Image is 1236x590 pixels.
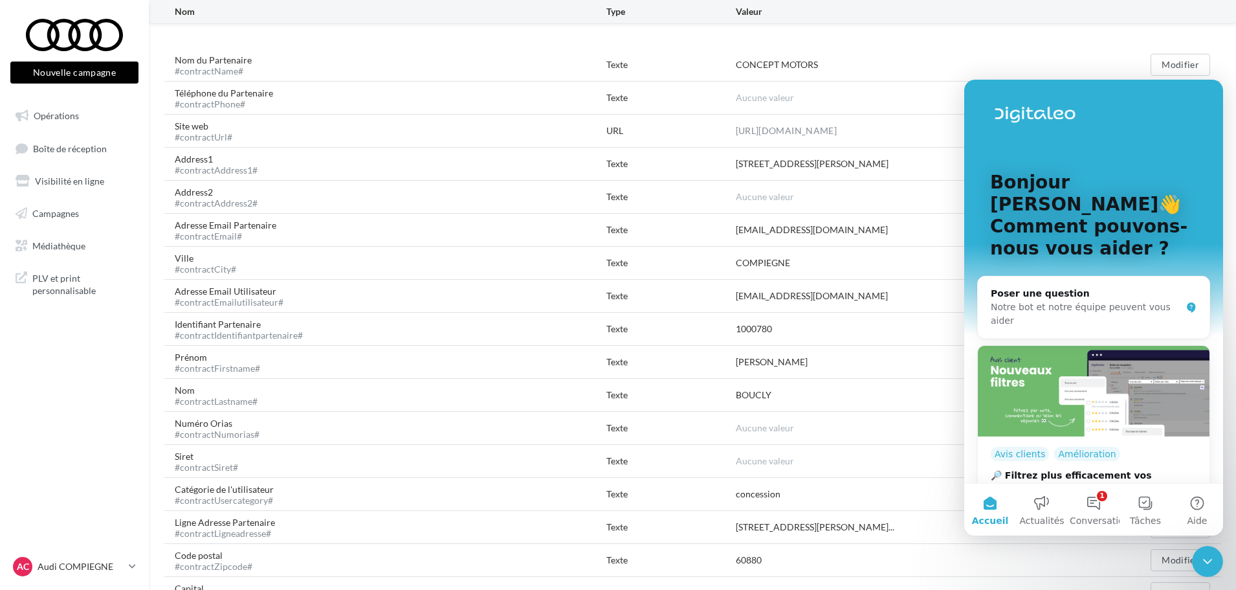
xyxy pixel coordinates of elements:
div: Texte [606,289,736,302]
div: Texte [606,91,736,104]
div: Ville [175,252,247,274]
div: Texte [606,58,736,71]
div: Address1 [175,153,268,175]
div: [EMAIL_ADDRESS][DOMAIN_NAME] [736,223,888,236]
div: Site web [175,120,243,142]
div: Texte [606,422,736,435]
div: #contractZipcode# [175,562,252,571]
button: Nouvelle campagne [10,62,138,84]
span: PLV et print personnalisable [32,269,133,297]
div: [PERSON_NAME] [736,356,808,369]
span: Campagnes [32,208,79,219]
div: Catégorie de l'utilisateur [175,483,284,505]
div: Texte [606,488,736,501]
iframe: Intercom live chat [964,80,1223,536]
div: 1000780 [736,323,772,335]
div: #contractEmail# [175,232,276,241]
div: Texte [606,190,736,203]
div: Type [606,5,736,18]
span: AC [17,560,29,573]
div: Texte [606,157,736,170]
div: concession [736,488,780,501]
div: Texte [606,223,736,236]
div: Texte [606,356,736,369]
div: #contractAddress2# [175,199,258,208]
div: Address2 [175,186,268,208]
div: #contractName# [175,67,252,76]
div: #contractSiret# [175,463,238,472]
button: Modifier [1151,54,1210,76]
div: CONCEPT MOTORS [736,58,818,71]
div: Téléphone du Partenaire [175,87,283,109]
div: Adresse Email Partenaire [175,219,287,241]
span: Aucune valeur [736,191,794,202]
div: #contractLastname# [175,397,258,406]
div: Code postal [175,549,263,571]
div: Texte [606,521,736,534]
div: #contractIdentifiantpartenaire# [175,331,303,340]
p: Audi COMPIEGNE [38,560,124,573]
a: Boîte de réception [8,135,141,163]
div: Nom [175,384,268,406]
div: #contractFirstname# [175,364,260,373]
span: [STREET_ADDRESS][PERSON_NAME]... [736,521,894,534]
span: Opérations [34,110,79,121]
div: #contractAddress1# [175,166,258,175]
div: #contractLigneadresse# [175,529,275,538]
a: Visibilité en ligne [8,168,141,195]
div: #contractCity# [175,265,236,274]
div: Nom [175,5,606,18]
span: Aucune valeur [736,422,794,433]
span: Aucune valeur [736,92,794,103]
div: Valeur [736,5,1081,18]
div: #contractUrl# [175,133,232,142]
span: Médiathèque [32,240,85,251]
div: Texte [606,389,736,402]
iframe: Intercom live chat [1192,546,1223,577]
div: #contractNumorias# [175,430,259,439]
div: 60880 [736,554,762,567]
div: Texte [606,256,736,269]
a: Médiathèque [8,233,141,260]
div: Texte [606,554,736,567]
div: URL [606,124,736,137]
a: [URL][DOMAIN_NAME] [736,123,837,139]
a: Opérations [8,102,141,130]
div: #contractEmailutilisateur# [175,298,283,307]
div: Texte [606,455,736,468]
div: Adresse Email Utilisateur [175,285,294,307]
span: Visibilité en ligne [35,176,104,187]
div: Ligne Adresse Partenaire [175,516,285,538]
a: PLV et print personnalisable [8,264,141,302]
div: Siret [175,450,248,472]
span: Aucune valeur [736,455,794,466]
div: Texte [606,323,736,335]
div: Identifiant Partenaire [175,318,313,340]
span: Boîte de réception [33,142,107,153]
div: Prénom [175,351,270,373]
a: AC Audi COMPIEGNE [10,554,138,579]
button: Modifier [1151,549,1210,571]
div: Numéro Orias [175,417,270,439]
div: [EMAIL_ADDRESS][DOMAIN_NAME] [736,289,888,302]
div: Nom du Partenaire [175,54,262,76]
